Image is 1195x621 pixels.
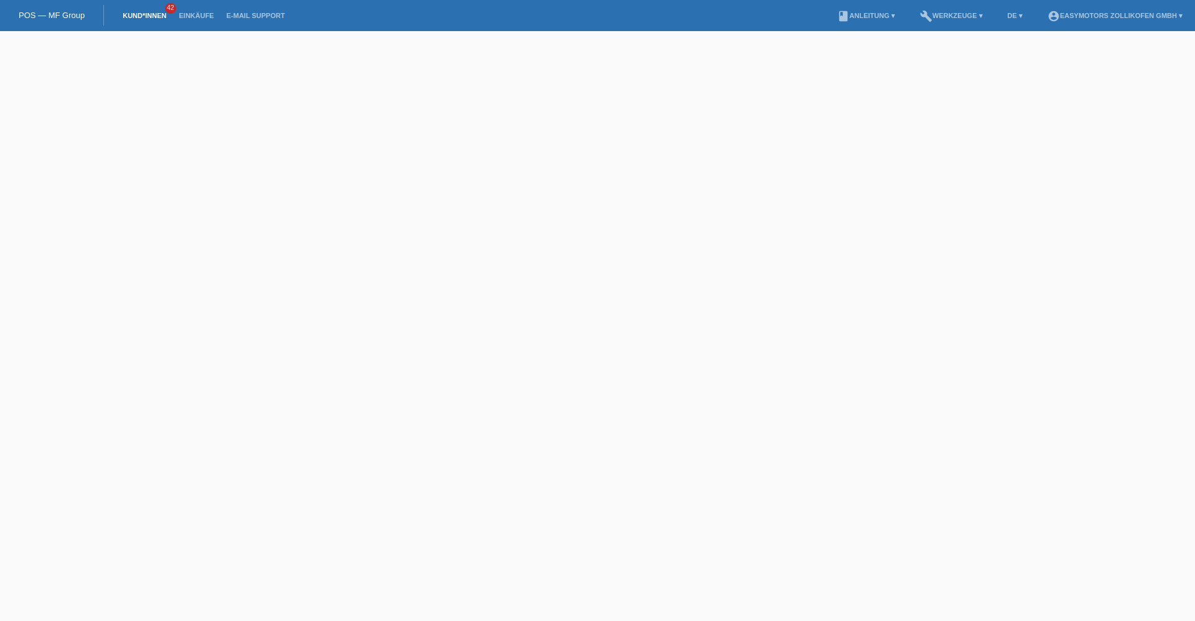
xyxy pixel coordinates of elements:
a: bookAnleitung ▾ [831,12,901,19]
a: E-Mail Support [220,12,291,19]
a: DE ▾ [1001,12,1029,19]
i: build [920,10,932,22]
a: buildWerkzeuge ▾ [914,12,989,19]
i: account_circle [1047,10,1060,22]
a: POS — MF Group [19,11,85,20]
a: Kund*innen [116,12,172,19]
a: Einkäufe [172,12,220,19]
i: book [837,10,850,22]
span: 42 [165,3,176,14]
a: account_circleEasymotors Zollikofen GmbH ▾ [1041,12,1189,19]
